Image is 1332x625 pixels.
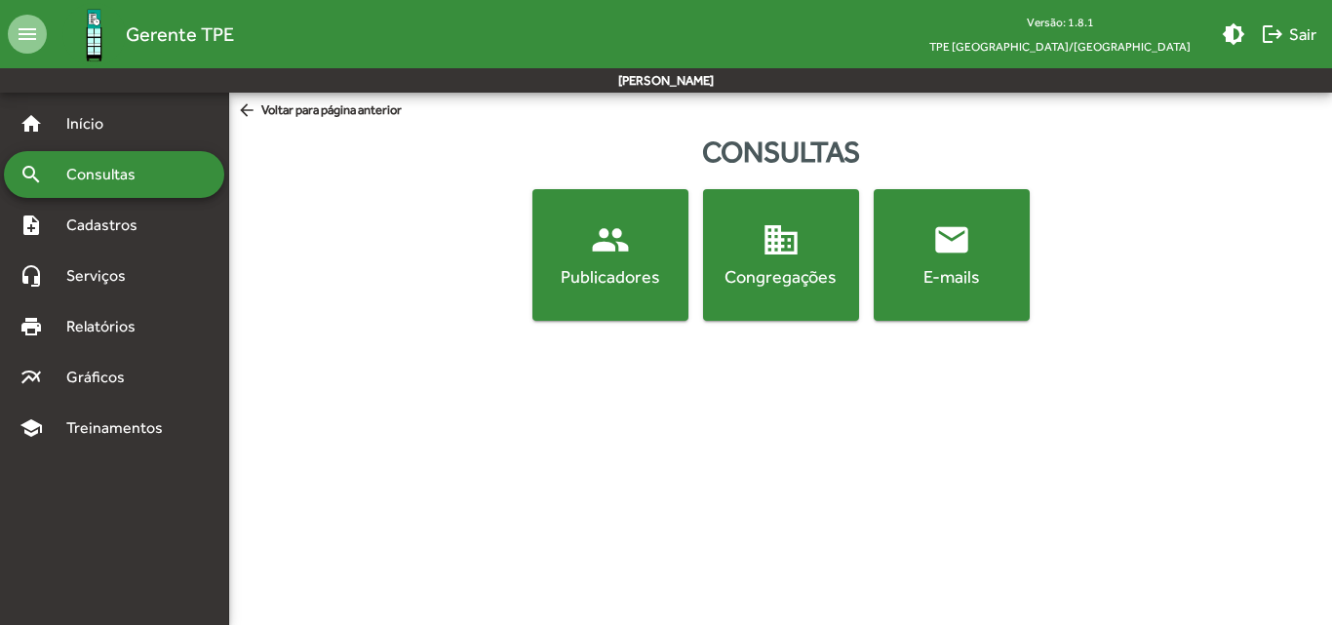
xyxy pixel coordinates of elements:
[55,214,163,237] span: Cadastros
[237,100,261,122] mat-icon: arrow_back
[874,189,1030,321] button: E-mails
[20,315,43,338] mat-icon: print
[1222,22,1245,46] mat-icon: brightness_medium
[55,163,161,186] span: Consultas
[20,214,43,237] mat-icon: note_add
[20,112,43,136] mat-icon: home
[55,264,152,288] span: Serviços
[878,264,1026,289] div: E-mails
[62,3,126,66] img: Logo
[762,220,801,259] mat-icon: domain
[707,264,855,289] div: Congregações
[914,10,1206,34] div: Versão: 1.8.1
[237,100,402,122] span: Voltar para página anterior
[1261,17,1316,52] span: Sair
[1253,17,1324,52] button: Sair
[932,220,971,259] mat-icon: email
[126,19,234,50] span: Gerente TPE
[229,130,1332,174] div: Consultas
[703,189,859,321] button: Congregações
[55,315,161,338] span: Relatórios
[55,112,132,136] span: Início
[20,264,43,288] mat-icon: headset_mic
[1261,22,1284,46] mat-icon: logout
[20,163,43,186] mat-icon: search
[536,264,685,289] div: Publicadores
[47,3,234,66] a: Gerente TPE
[591,220,630,259] mat-icon: people
[8,15,47,54] mat-icon: menu
[532,189,688,321] button: Publicadores
[914,34,1206,59] span: TPE [GEOGRAPHIC_DATA]/[GEOGRAPHIC_DATA]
